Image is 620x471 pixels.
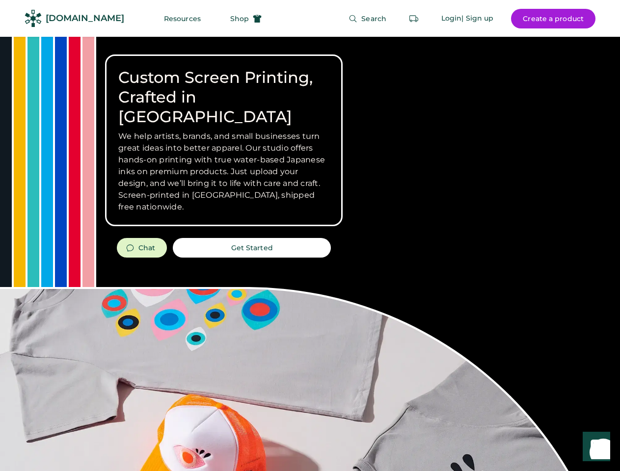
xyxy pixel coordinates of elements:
button: Shop [218,9,273,28]
button: Retrieve an order [404,9,424,28]
button: Resources [152,9,213,28]
div: | Sign up [461,14,493,24]
button: Search [337,9,398,28]
div: [DOMAIN_NAME] [46,12,124,25]
span: Search [361,15,386,22]
button: Chat [117,238,167,258]
div: Login [441,14,462,24]
h3: We help artists, brands, and small businesses turn great ideas into better apparel. Our studio of... [118,131,329,213]
button: Create a product [511,9,595,28]
h1: Custom Screen Printing, Crafted in [GEOGRAPHIC_DATA] [118,68,329,127]
img: Rendered Logo - Screens [25,10,42,27]
iframe: Front Chat [573,427,616,469]
span: Shop [230,15,249,22]
button: Get Started [173,238,331,258]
